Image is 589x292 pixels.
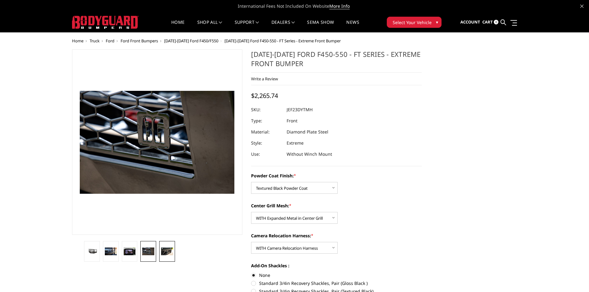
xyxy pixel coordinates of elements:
a: Cart 0 [482,14,498,31]
img: 2023-2025 Ford F450-550 - FT Series - Extreme Front Bumper [161,248,173,256]
label: None [251,272,422,278]
img: 2023-2025 Ford F450-550 - FT Series - Extreme Front Bumper [142,248,154,256]
dt: Type: [251,115,282,126]
h1: [DATE]-[DATE] Ford F450-550 - FT Series - Extreme Front Bumper [251,49,422,73]
dd: Diamond Plate Steel [287,126,328,138]
a: [DATE]-[DATE] Ford F450/F550 [164,38,218,44]
span: [DATE]-[DATE] Ford F450-550 - FT Series - Extreme Front Bumper [224,38,341,44]
span: Cart [482,19,493,25]
span: $2,265.74 [251,91,278,100]
dd: JEF23DYTMH [287,104,313,115]
span: ▾ [436,19,438,25]
a: 2023-2025 Ford F450-550 - FT Series - Extreme Front Bumper [72,49,243,235]
a: shop all [197,20,222,32]
a: SEMA Show [307,20,334,32]
a: More Info [329,3,350,9]
a: Account [460,14,480,31]
dt: Style: [251,138,282,149]
button: Select Your Vehicle [387,17,442,28]
dt: Use: [251,149,282,160]
dd: Without Winch Mount [287,149,332,160]
a: Write a Review [251,76,278,82]
iframe: Chat Widget [558,262,589,292]
label: Powder Coat Finish: [251,172,422,179]
label: Center Grill Mesh: [251,202,422,209]
label: Standard 3/4in Recovery Shackles, Pair (Gloss Black ) [251,280,422,286]
span: Account [460,19,480,25]
dd: Front [287,115,297,126]
label: Add-On Shackles : [251,262,422,269]
img: Clear View Camera: Relocate your front camera and keep the functionality completely. [124,248,136,256]
a: Support [235,20,259,32]
a: Home [72,38,83,44]
dt: Material: [251,126,282,138]
img: 2023-2025 Ford F450-550 - FT Series - Extreme Front Bumper [105,248,117,256]
img: 2023-2025 Ford F450-550 - FT Series - Extreme Front Bumper [86,248,98,254]
a: Dealers [271,20,295,32]
a: Ford [106,38,114,44]
span: Select Your Vehicle [393,19,432,26]
a: Ford Front Bumpers [121,38,158,44]
a: Truck [90,38,100,44]
img: BODYGUARD BUMPERS [72,16,139,29]
span: 0 [494,20,498,24]
dt: SKU: [251,104,282,115]
a: News [346,20,359,32]
label: Camera Relocation Harness: [251,232,422,239]
dd: Extreme [287,138,304,149]
a: Home [171,20,185,32]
